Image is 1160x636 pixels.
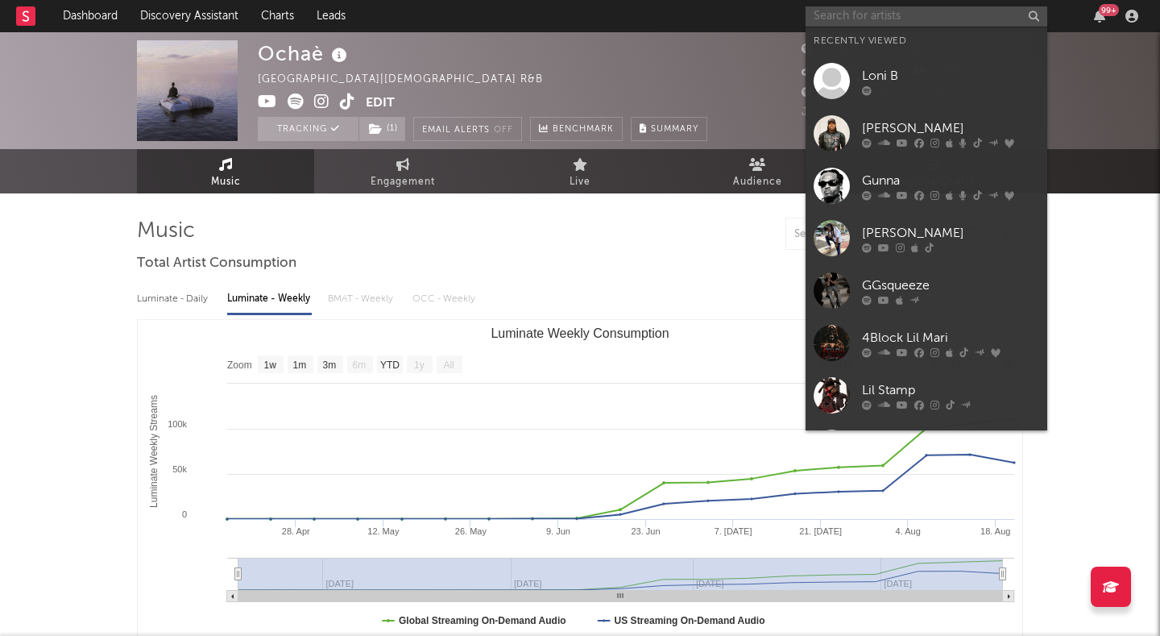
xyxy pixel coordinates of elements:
[715,526,752,536] text: 7. [DATE]
[258,117,358,141] button: Tracking
[359,117,405,141] button: (1)
[293,360,307,371] text: 1m
[862,380,1039,400] div: Lil Stamp
[896,526,921,536] text: 4. Aug
[172,464,187,474] text: 50k
[802,88,955,98] span: 57,076 Monthly Listeners
[168,419,187,429] text: 100k
[182,509,187,519] text: 0
[353,360,367,371] text: 6m
[1094,10,1105,23] button: 99+
[399,615,566,626] text: Global Streaming On-Demand Audio
[862,66,1039,85] div: Loni B
[651,125,698,134] span: Summary
[802,107,897,118] span: Jump Score: 88.0
[806,55,1047,107] a: Loni B
[862,223,1039,243] div: [PERSON_NAME]
[669,149,846,193] a: Audience
[1099,4,1119,16] div: 99 +
[491,149,669,193] a: Live
[282,526,310,536] text: 28. Apr
[802,44,850,55] span: 4,781
[631,526,660,536] text: 23. Jun
[414,360,425,371] text: 1y
[455,526,487,536] text: 26. May
[413,117,522,141] button: Email AlertsOff
[802,66,857,77] span: 12,000
[806,422,1047,474] a: Liltwin
[980,526,1010,536] text: 18. Aug
[264,360,277,371] text: 1w
[806,264,1047,317] a: GGsqueeze
[491,326,669,340] text: Luminate Weekly Consumption
[806,369,1047,422] a: Lil Stamp
[137,285,211,313] div: Luminate - Daily
[227,360,252,371] text: Zoom
[806,212,1047,264] a: [PERSON_NAME]
[380,360,400,371] text: YTD
[371,173,435,192] span: Engagement
[862,328,1039,347] div: 4Block Lil Mari
[366,94,395,114] button: Edit
[137,254,296,273] span: Total Artist Consumption
[546,526,570,536] text: 9. Jun
[258,40,351,67] div: Ochaè
[631,117,707,141] button: Summary
[814,31,1039,51] div: Recently Viewed
[615,615,765,626] text: US Streaming On-Demand Audio
[367,526,400,536] text: 12. May
[530,117,623,141] a: Benchmark
[799,526,842,536] text: 21. [DATE]
[553,120,614,139] span: Benchmark
[862,118,1039,138] div: [PERSON_NAME]
[148,395,159,508] text: Luminate Weekly Streams
[358,117,406,141] span: ( 1 )
[806,6,1047,27] input: Search for artists
[862,171,1039,190] div: Gunna
[323,360,337,371] text: 3m
[137,149,314,193] a: Music
[733,173,782,192] span: Audience
[258,70,561,89] div: [GEOGRAPHIC_DATA] | [DEMOGRAPHIC_DATA] R&B
[443,360,454,371] text: All
[211,173,241,192] span: Music
[786,228,956,241] input: Search by song name or URL
[862,276,1039,295] div: GGsqueeze
[570,173,590,192] span: Live
[494,126,513,135] em: Off
[314,149,491,193] a: Engagement
[806,317,1047,369] a: 4Block Lil Mari
[806,107,1047,160] a: [PERSON_NAME]
[806,160,1047,212] a: Gunna
[227,285,312,313] div: Luminate - Weekly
